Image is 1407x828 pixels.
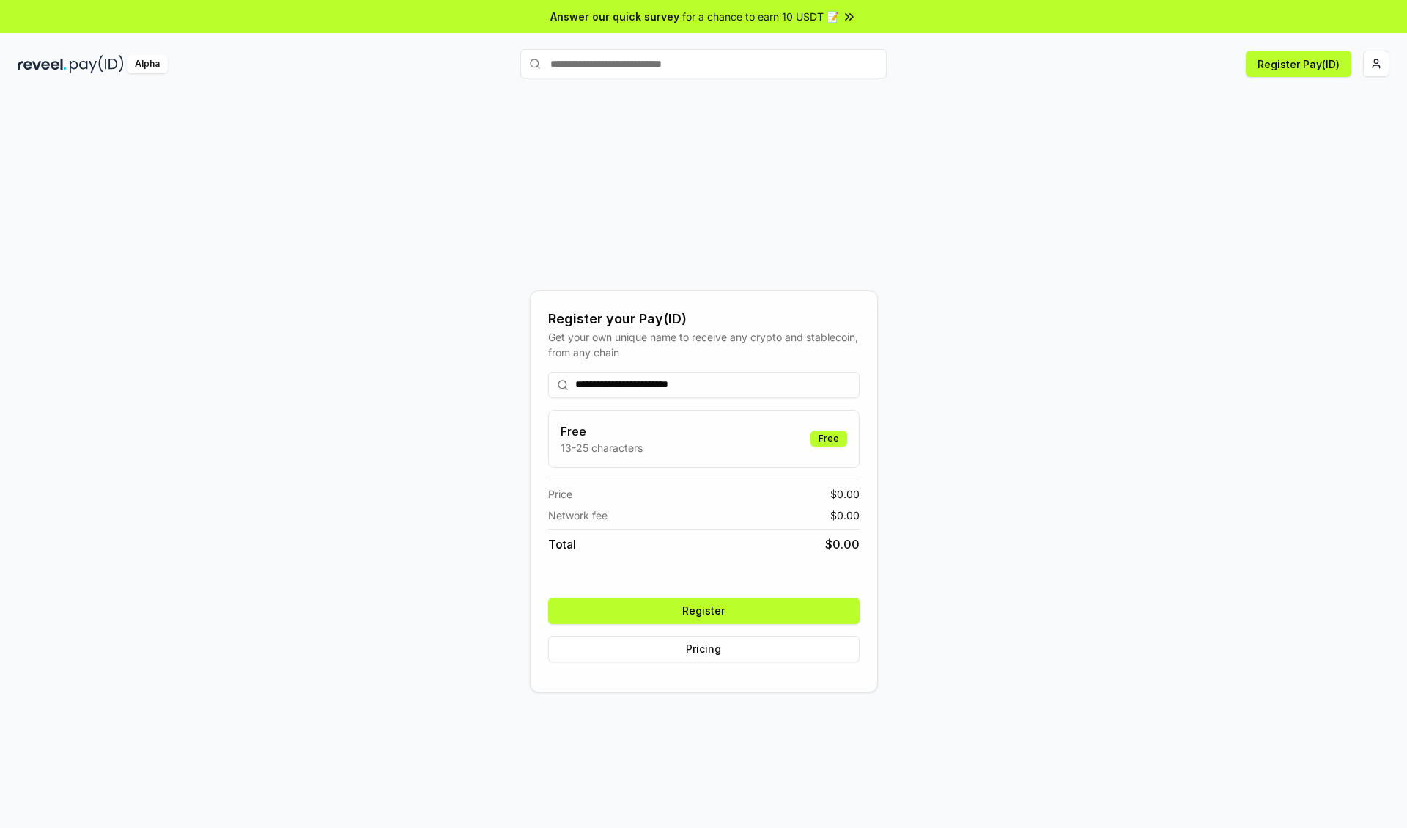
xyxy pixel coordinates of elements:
[550,9,679,24] span: Answer our quick survey
[127,55,168,73] div: Alpha
[1246,51,1351,77] button: Register Pay(ID)
[561,422,643,440] h3: Free
[548,309,860,329] div: Register your Pay(ID)
[810,431,847,447] div: Free
[548,636,860,662] button: Pricing
[548,329,860,360] div: Get your own unique name to receive any crypto and stablecoin, from any chain
[70,55,124,73] img: pay_id
[830,508,860,523] span: $ 0.00
[548,486,572,502] span: Price
[548,535,576,553] span: Total
[830,486,860,502] span: $ 0.00
[548,598,860,624] button: Register
[561,440,643,455] p: 13-25 characters
[825,535,860,553] span: $ 0.00
[18,55,67,73] img: reveel_dark
[682,9,839,24] span: for a chance to earn 10 USDT 📝
[548,508,608,523] span: Network fee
